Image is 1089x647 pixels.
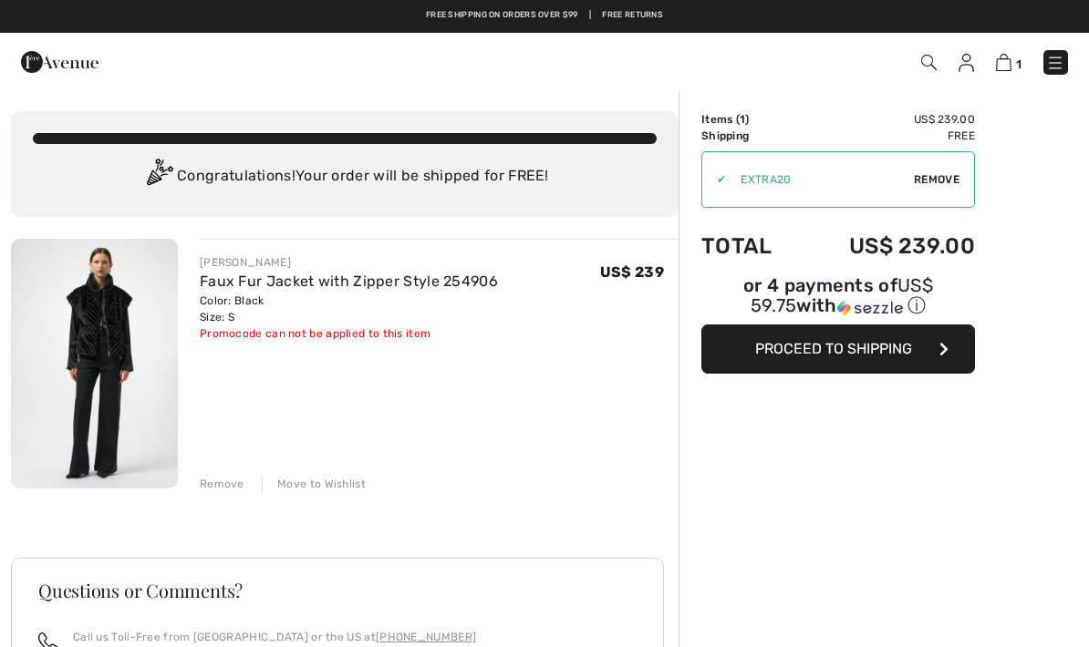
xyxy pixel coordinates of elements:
img: Sezzle [837,300,903,316]
div: ✔ [702,171,726,188]
p: Call us Toll-Free from [GEOGRAPHIC_DATA] or the US at [73,629,476,645]
img: Search [921,55,937,70]
a: 1 [996,51,1022,73]
span: 1 [1016,57,1022,71]
div: Move to Wishlist [262,476,366,492]
input: Promo code [726,152,914,207]
td: Items ( ) [701,111,800,128]
div: or 4 payments ofUS$ 59.75withSezzle Click to learn more about Sezzle [701,277,975,324]
h3: Questions or Comments? [38,581,637,600]
span: | [589,9,591,22]
div: Congratulations! Your order will be shipped for FREE! [33,159,657,195]
div: Color: Black Size: S [200,293,498,325]
td: Free [800,128,975,144]
span: US$ 239 [600,263,664,281]
a: Faux Fur Jacket with Zipper Style 254906 [200,272,498,290]
div: or 4 payments of with [701,277,975,318]
a: Free shipping on orders over $99 [426,9,578,22]
td: Total [701,215,800,277]
div: [PERSON_NAME] [200,254,498,271]
img: Congratulation2.svg [140,159,177,195]
img: Shopping Bag [996,54,1011,71]
span: Remove [914,171,959,188]
img: 1ère Avenue [21,44,99,80]
button: Proceed to Shipping [701,324,975,374]
td: Shipping [701,128,800,144]
span: US$ 59.75 [751,274,933,316]
img: Menu [1046,54,1064,72]
span: 1 [740,113,745,126]
td: US$ 239.00 [800,111,975,128]
img: Faux Fur Jacket with Zipper Style 254906 [11,239,178,488]
a: [PHONE_NUMBER] [376,631,476,643]
a: 1ère Avenue [21,52,99,69]
a: Free Returns [602,9,663,22]
div: Remove [200,476,244,492]
img: My Info [959,54,974,72]
div: Promocode can not be applied to this item [200,325,498,342]
span: Proceed to Shipping [755,340,912,357]
td: US$ 239.00 [800,215,975,277]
